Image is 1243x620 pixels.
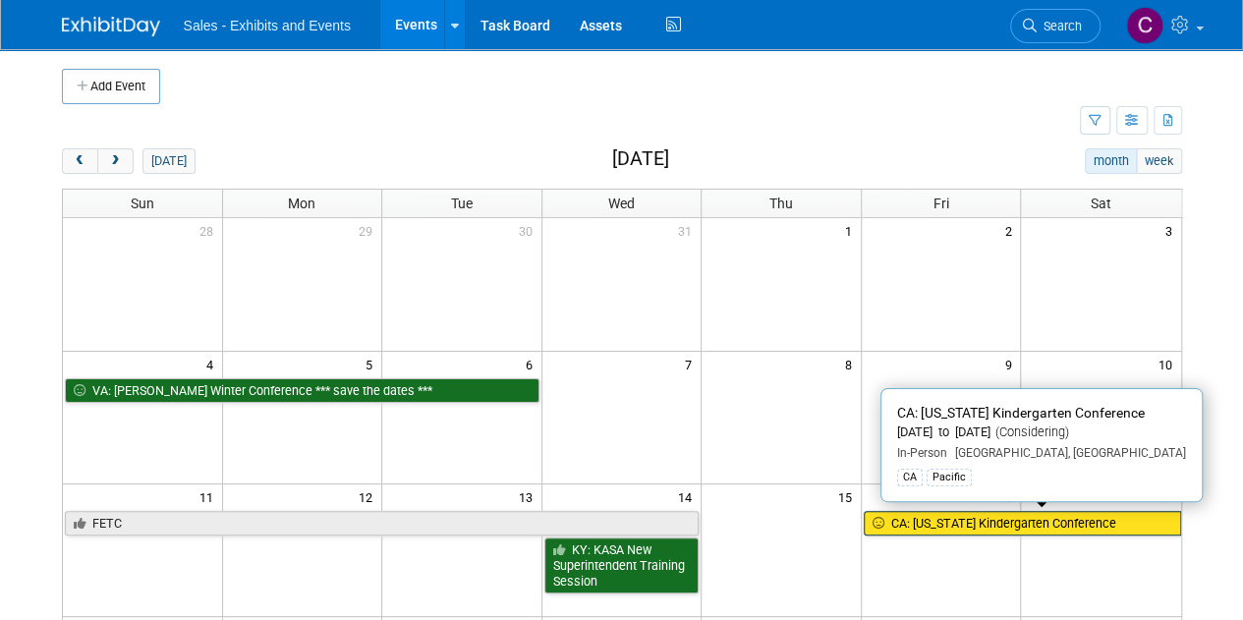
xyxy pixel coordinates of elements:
span: Sales - Exhibits and Events [184,18,351,33]
span: [GEOGRAPHIC_DATA], [GEOGRAPHIC_DATA] [947,446,1186,460]
h2: [DATE] [611,148,668,170]
span: Search [1037,19,1082,33]
span: (Considering) [990,424,1069,439]
span: 12 [357,484,381,509]
button: prev [62,148,98,174]
button: Add Event [62,69,160,104]
a: CA: [US_STATE] Kindergarten Conference [864,511,1181,536]
span: Fri [933,196,949,211]
div: CA [897,469,923,486]
span: 11 [198,484,222,509]
img: ExhibitDay [62,17,160,36]
a: VA: [PERSON_NAME] Winter Conference *** save the dates *** [65,378,539,404]
span: 13 [517,484,541,509]
span: 2 [1002,218,1020,243]
span: Sat [1091,196,1111,211]
span: 7 [683,352,701,376]
span: Thu [769,196,793,211]
a: KY: KASA New Superintendent Training Session [544,537,700,593]
span: 6 [524,352,541,376]
span: Wed [608,196,635,211]
span: Tue [451,196,473,211]
div: [DATE] to [DATE] [897,424,1186,441]
button: next [97,148,134,174]
span: Sun [131,196,154,211]
span: CA: [US_STATE] Kindergarten Conference [897,405,1145,421]
span: 3 [1163,218,1181,243]
span: 9 [1002,352,1020,376]
span: 15 [836,484,861,509]
span: 29 [357,218,381,243]
span: 10 [1157,352,1181,376]
button: [DATE] [142,148,195,174]
span: 30 [517,218,541,243]
img: Christine Lurz [1126,7,1163,44]
span: In-Person [897,446,947,460]
span: 14 [676,484,701,509]
span: 1 [843,218,861,243]
button: week [1136,148,1181,174]
span: 4 [204,352,222,376]
div: Pacific [927,469,972,486]
span: 5 [364,352,381,376]
button: month [1085,148,1137,174]
a: Search [1010,9,1101,43]
span: 31 [676,218,701,243]
span: Mon [288,196,315,211]
span: 28 [198,218,222,243]
a: FETC [65,511,700,536]
span: 8 [843,352,861,376]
